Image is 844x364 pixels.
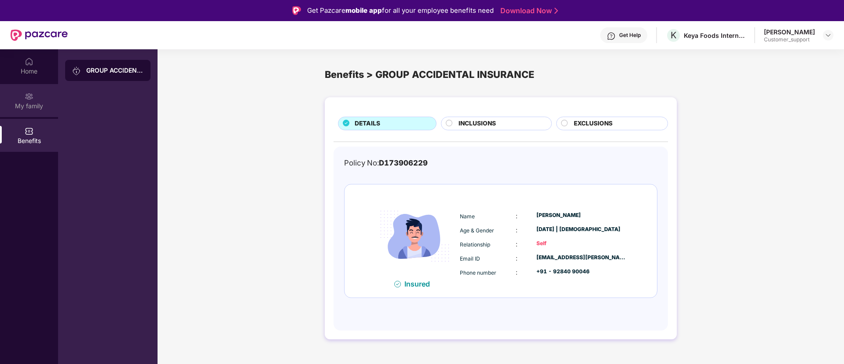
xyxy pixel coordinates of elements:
[292,6,301,15] img: Logo
[460,213,475,220] span: Name
[345,6,382,15] strong: mobile app
[516,240,517,248] span: :
[86,66,143,75] div: GROUP ACCIDENTAL INSURANCE
[536,254,627,262] div: [EMAIL_ADDRESS][PERSON_NAME][DOMAIN_NAME]
[355,119,380,129] span: DETAILS
[536,211,627,220] div: [PERSON_NAME]
[344,157,428,169] div: Policy No:
[404,279,435,288] div: Insured
[25,127,33,136] img: svg+xml;base64,PHN2ZyBpZD0iQmVuZWZpdHMiIHhtbG5zPSJodHRwOi8vd3d3LnczLm9yZy8yMDAwL3N2ZyIgd2lkdGg9Ij...
[554,6,558,15] img: Stroke
[516,268,517,276] span: :
[684,31,745,40] div: Keya Foods International Private Limited
[500,6,555,15] a: Download Now
[619,32,641,39] div: Get Help
[394,281,401,287] img: svg+xml;base64,PHN2ZyB4bWxucz0iaHR0cDovL3d3dy53My5vcmcvMjAwMC9zdmciIHdpZHRoPSIxNiIgaGVpZ2h0PSIxNi...
[825,32,832,39] img: svg+xml;base64,PHN2ZyBpZD0iRHJvcGRvd24tMzJ4MzIiIHhtbG5zPSJodHRwOi8vd3d3LnczLm9yZy8yMDAwL3N2ZyIgd2...
[536,268,627,276] div: +91 - 92840 90046
[516,226,517,234] span: :
[25,57,33,66] img: svg+xml;base64,PHN2ZyBpZD0iSG9tZSIgeG1sbnM9Imh0dHA6Ly93d3cudzMub3JnLzIwMDAvc3ZnIiB3aWR0aD0iMjAiIG...
[536,239,627,248] div: Self
[460,255,480,262] span: Email ID
[516,212,517,220] span: :
[72,66,81,75] img: svg+xml;base64,PHN2ZyB3aWR0aD0iMjAiIGhlaWdodD0iMjAiIHZpZXdCb3g9IjAgMCAyMCAyMCIgZmlsbD0ibm9uZSIgeG...
[460,227,494,234] span: Age & Gender
[459,119,496,129] span: INCLUSIONS
[536,225,627,234] div: [DATE] | [DEMOGRAPHIC_DATA]
[574,119,613,129] span: EXCLUSIONS
[764,36,815,43] div: Customer_support
[307,5,494,16] div: Get Pazcare for all your employee benefits need
[379,158,428,167] span: D173906229
[460,241,490,248] span: Relationship
[607,32,616,40] img: svg+xml;base64,PHN2ZyBpZD0iSGVscC0zMngzMiIgeG1sbnM9Imh0dHA6Ly93d3cudzMub3JnLzIwMDAvc3ZnIiB3aWR0aD...
[325,67,677,82] div: Benefits > GROUP ACCIDENTAL INSURANCE
[11,29,68,41] img: New Pazcare Logo
[372,193,458,279] img: icon
[671,30,676,40] span: K
[460,269,496,276] span: Phone number
[516,254,517,262] span: :
[764,28,815,36] div: [PERSON_NAME]
[25,92,33,101] img: svg+xml;base64,PHN2ZyB3aWR0aD0iMjAiIGhlaWdodD0iMjAiIHZpZXdCb3g9IjAgMCAyMCAyMCIgZmlsbD0ibm9uZSIgeG...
